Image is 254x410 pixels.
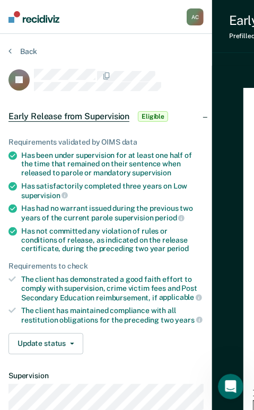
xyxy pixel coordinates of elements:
[155,213,185,222] span: period
[21,204,204,222] div: Has had no warrant issued during the previous two years of the current parole supervision
[21,191,68,200] span: supervision
[187,8,204,25] button: AC
[21,275,204,302] div: The client has demonstrated a good faith effort to comply with supervision, crime victim fees and...
[8,262,204,271] div: Requirements to check
[187,8,204,25] div: A C
[8,138,204,147] div: Requirements validated by OIMS data
[138,111,168,122] span: Eligible
[8,11,59,23] img: Recidiviz
[218,374,243,399] iframe: Intercom live chat
[176,316,203,324] span: years
[8,47,37,56] button: Back
[167,244,189,253] span: period
[21,306,204,324] div: The client has maintained compliance with all restitution obligations for the preceding two
[8,111,129,122] span: Early Release from Supervision
[21,151,204,177] div: Has been under supervision for at least one half of the time that remained on their sentence when...
[133,168,171,177] span: supervision
[8,371,204,380] dt: Supervision
[159,293,202,301] span: applicable
[21,227,204,253] div: Has not committed any violation of rules or conditions of release, as indicated on the release ce...
[8,333,83,354] button: Update status
[21,182,204,200] div: Has satisfactorily completed three years on Low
